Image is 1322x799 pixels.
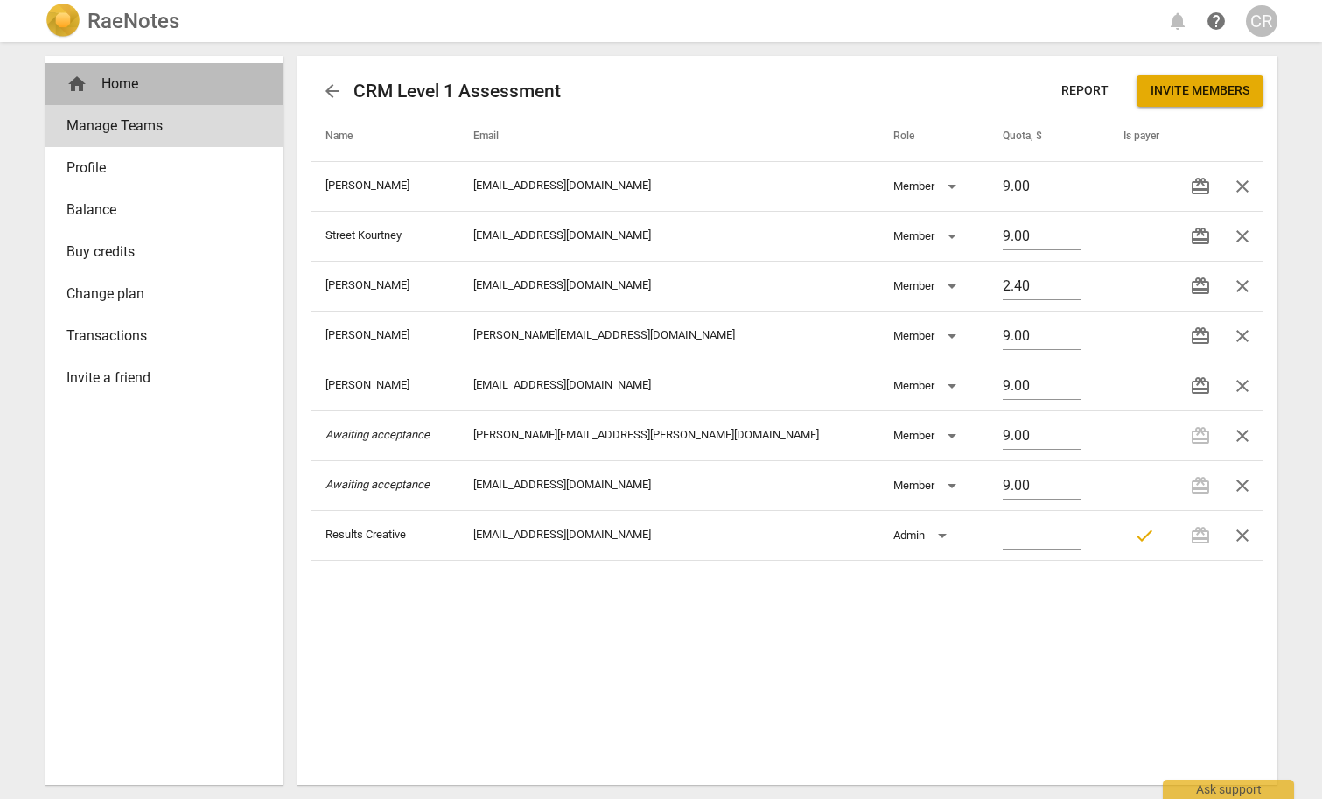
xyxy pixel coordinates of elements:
[893,422,962,450] div: Member
[66,200,248,221] span: Balance
[459,311,879,361] td: [PERSON_NAME][EMAIL_ADDRESS][DOMAIN_NAME]
[45,4,179,39] a: LogoRaeNotes
[66,326,248,347] span: Transactions
[459,161,879,211] td: [EMAIL_ADDRESS][DOMAIN_NAME]
[1179,365,1221,407] button: Transfer credits
[311,261,460,311] td: [PERSON_NAME]
[1232,375,1253,396] span: close
[893,272,962,300] div: Member
[459,460,879,510] td: [EMAIL_ADDRESS][DOMAIN_NAME]
[1232,226,1253,247] span: close
[1232,425,1253,446] span: close
[893,472,962,500] div: Member
[1003,130,1063,144] span: Quota, $
[893,130,935,144] span: Role
[1190,176,1211,197] span: redeem
[325,478,430,491] i: Awaiting acceptance
[325,428,430,441] i: Awaiting acceptance
[45,189,283,231] a: Balance
[66,242,248,263] span: Buy credits
[1179,265,1221,307] button: Transfer credits
[1137,75,1263,107] button: Invite members
[1232,525,1253,546] span: close
[1190,276,1211,297] span: redeem
[45,315,283,357] a: Transactions
[1047,75,1123,107] button: Report
[45,357,283,399] a: Invite a friend
[66,158,248,179] span: Profile
[893,172,962,200] div: Member
[45,105,283,147] a: Manage Teams
[1232,326,1253,347] span: close
[311,510,460,560] td: Results Creative
[311,211,460,261] td: Street Kourtney
[459,510,879,560] td: [EMAIL_ADDRESS][DOMAIN_NAME]
[45,147,283,189] a: Profile
[325,130,374,144] span: Name
[45,231,283,273] a: Buy credits
[66,116,248,137] span: Manage Teams
[311,361,460,410] td: [PERSON_NAME]
[87,9,179,33] h2: RaeNotes
[1109,112,1165,161] th: Is payer
[1190,375,1211,396] span: redeem
[1179,315,1221,357] button: Transfer credits
[1190,326,1211,347] span: redeem
[893,222,962,250] div: Member
[66,284,248,305] span: Change plan
[1179,215,1221,257] button: Transfer credits
[1061,82,1109,100] span: Report
[1200,5,1232,37] a: Help
[322,81,343,102] span: arrow_back
[1206,11,1227,32] span: help
[66,74,248,95] div: Home
[893,522,953,550] div: Admin
[473,130,520,144] span: Email
[1190,226,1211,247] span: redeem
[1179,165,1221,207] button: Transfer credits
[893,372,962,400] div: Member
[1232,276,1253,297] span: close
[1163,780,1294,799] div: Ask support
[459,211,879,261] td: [EMAIL_ADDRESS][DOMAIN_NAME]
[459,361,879,410] td: [EMAIL_ADDRESS][DOMAIN_NAME]
[45,4,80,39] img: Logo
[311,311,460,361] td: [PERSON_NAME]
[893,322,962,350] div: Member
[1232,475,1253,496] span: close
[1134,525,1155,546] span: check
[1151,82,1249,100] span: Invite members
[1246,5,1277,37] button: CR
[311,161,460,211] td: [PERSON_NAME]
[45,273,283,315] a: Change plan
[353,81,561,102] h2: CRM Level 1 Assessment
[45,63,283,105] div: Home
[1123,515,1165,557] button: Payer
[1232,176,1253,197] span: close
[66,74,87,95] span: home
[459,261,879,311] td: [EMAIL_ADDRESS][DOMAIN_NAME]
[66,368,248,389] span: Invite a friend
[459,410,879,460] td: [PERSON_NAME][EMAIL_ADDRESS][PERSON_NAME][DOMAIN_NAME]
